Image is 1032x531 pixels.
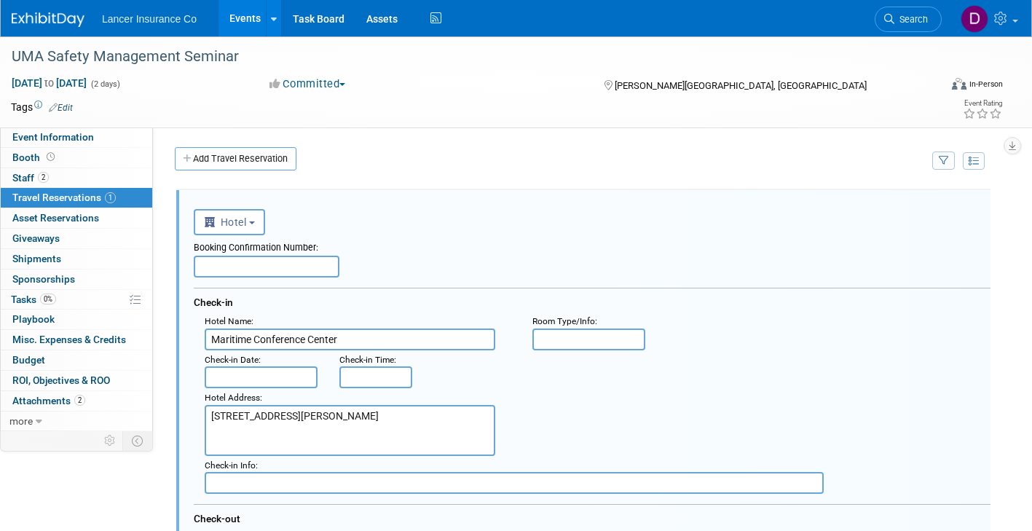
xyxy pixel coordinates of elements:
span: Search [894,14,928,25]
small: : [205,316,253,326]
span: 0% [40,294,56,304]
a: Giveaways [1,229,152,248]
span: Asset Reservations [12,212,99,224]
a: ROI, Objectives & ROO [1,371,152,390]
span: [DATE] [DATE] [11,76,87,90]
span: Event Information [12,131,94,143]
img: ExhibitDay [12,12,84,27]
a: Misc. Expenses & Credits [1,330,152,350]
sup: rd [213,6,220,14]
a: Travel Reservations1 [1,188,152,208]
span: more [9,415,33,427]
a: Booth [1,148,152,168]
span: Sponsorships [12,273,75,285]
span: Attachments [12,395,85,406]
span: Budget [12,354,45,366]
a: Sponsorships [1,270,152,289]
a: more [1,412,152,431]
span: Shipments [12,253,61,264]
span: Hotel [204,216,246,228]
span: Hotel Name [205,316,251,326]
span: Room Type/Info [532,316,595,326]
td: Personalize Event Tab Strip [98,431,123,450]
sup: nd [157,6,165,14]
a: Event Information [1,127,152,147]
p: We will be staying 2 nights ([DATE] and [DATE] ) [9,6,775,20]
span: 2 [74,395,85,406]
span: Misc. Expenses & Credits [12,334,126,345]
span: Playbook [12,313,55,325]
span: Check-out [194,513,240,524]
small: : [205,355,261,365]
body: Rich Text Area. Press ALT-0 for help. [8,6,776,20]
textarea: [STREET_ADDRESS][PERSON_NAME] [205,405,495,456]
a: Playbook [1,310,152,329]
a: Search [875,7,942,32]
small: : [205,460,258,471]
img: Format-Inperson.png [952,78,966,90]
td: Tags [11,100,73,114]
span: Check-in Time [339,355,394,365]
span: 2 [38,172,49,183]
div: Booking Confirmation Number: [194,235,990,256]
a: Tasks0% [1,290,152,310]
span: Check-in Date [205,355,259,365]
td: Toggle Event Tabs [123,431,153,450]
button: Hotel [194,209,265,235]
span: 1 [105,192,116,203]
a: Edit [49,103,73,113]
span: Staff [12,172,49,184]
span: Hotel Address [205,393,260,403]
span: Check-in Info [205,460,256,471]
span: Giveaways [12,232,60,244]
span: Travel Reservations [12,192,116,203]
span: Booth not reserved yet [44,152,58,162]
div: In-Person [969,79,1003,90]
img: Dawn Quinn [961,5,988,33]
small: : [205,393,262,403]
small: : [339,355,396,365]
a: Asset Reservations [1,208,152,228]
small: : [532,316,597,326]
button: Committed [264,76,351,92]
div: Event Format [856,76,1003,98]
a: Add Travel Reservation [175,147,296,170]
a: Budget [1,350,152,370]
span: Booth [12,152,58,163]
span: Lancer Insurance Co [102,13,197,25]
span: to [42,77,56,89]
a: Shipments [1,249,152,269]
span: Tasks [11,294,56,305]
a: Attachments2 [1,391,152,411]
i: Filter by Traveler [939,157,949,166]
div: UMA Safety Management Seminar [7,44,918,70]
span: [PERSON_NAME][GEOGRAPHIC_DATA], [GEOGRAPHIC_DATA] [615,80,867,91]
span: Check-in [194,296,233,308]
div: Event Rating [963,100,1002,107]
a: Staff2 [1,168,152,188]
span: (2 days) [90,79,120,89]
span: ROI, Objectives & ROO [12,374,110,386]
